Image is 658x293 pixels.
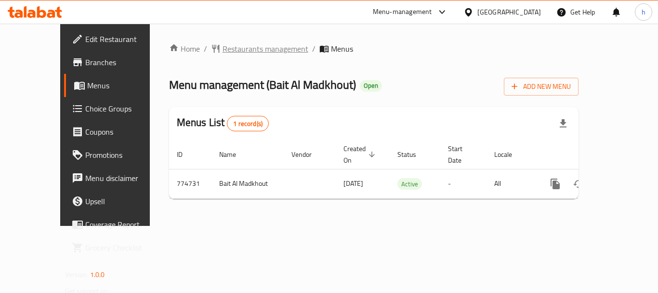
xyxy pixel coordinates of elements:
td: - [440,169,487,198]
span: ID [177,149,195,160]
span: Branches [85,56,162,68]
span: 1.0.0 [90,268,105,281]
a: Home [169,43,200,55]
span: [DATE] [343,177,363,190]
span: Menus [331,43,353,55]
div: [GEOGRAPHIC_DATA] [477,7,541,17]
div: Export file [552,112,575,135]
span: Menu disclaimer [85,172,162,184]
td: All [487,169,536,198]
a: Choice Groups [64,97,170,120]
span: Open [360,82,382,90]
span: 1 record(s) [227,119,268,128]
span: Vendor [291,149,324,160]
li: / [312,43,316,55]
span: Version: [65,268,89,281]
span: h [642,7,645,17]
a: Menus [64,74,170,97]
a: Menu disclaimer [64,167,170,190]
span: Created On [343,143,378,166]
a: Edit Restaurant [64,28,170,51]
span: Menus [87,80,162,91]
a: Upsell [64,190,170,213]
span: Add New Menu [512,81,571,93]
span: Active [397,179,422,190]
button: Add New Menu [504,78,579,96]
span: Upsell [85,195,162,207]
a: Restaurants management [211,43,308,55]
td: Bait Al Madkhout [211,169,284,198]
div: Open [360,80,382,92]
span: Promotions [85,149,162,161]
nav: breadcrumb [169,43,579,55]
span: Edit Restaurant [85,33,162,45]
span: Name [219,149,249,160]
td: 774731 [169,169,211,198]
button: Change Status [567,172,590,195]
span: Status [397,149,429,160]
th: Actions [536,140,644,169]
li: / [204,43,207,55]
span: Locale [494,149,525,160]
span: Start Date [448,143,475,166]
h2: Menus List [177,115,269,131]
span: Coupons [85,126,162,138]
a: Grocery Checklist [64,236,170,259]
a: Promotions [64,143,170,167]
span: Menu management ( Bait Al Madkhout ) [169,74,356,96]
a: Coverage Report [64,213,170,236]
span: Grocery Checklist [85,242,162,253]
div: Menu-management [373,6,432,18]
table: enhanced table [169,140,644,199]
span: Restaurants management [223,43,308,55]
span: Coverage Report [85,219,162,230]
a: Coupons [64,120,170,143]
a: Branches [64,51,170,74]
button: more [544,172,567,195]
span: Choice Groups [85,103,162,114]
div: Total records count [227,116,269,131]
